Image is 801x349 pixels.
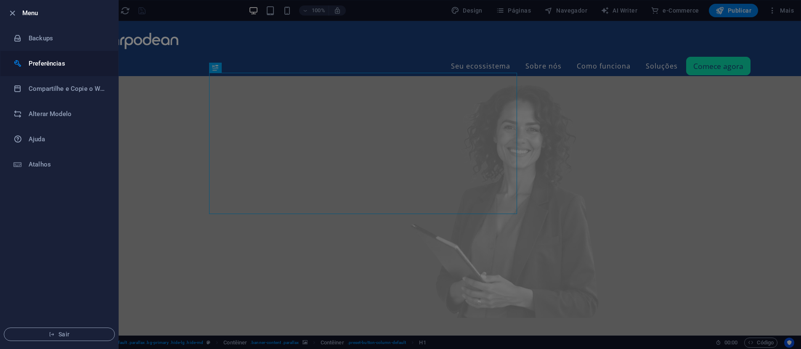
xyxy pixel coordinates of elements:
h6: Menu [22,8,111,18]
a: Ajuda [0,127,118,152]
h6: Ajuda [29,134,106,144]
span: Sair [11,331,108,338]
button: Sair [4,328,115,341]
h6: Preferências [29,58,106,69]
h6: Backups [29,33,106,43]
h6: Compartilhe e Copie o Website [29,84,106,94]
h6: Atalhos [29,159,106,169]
h6: Alterar Modelo [29,109,106,119]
